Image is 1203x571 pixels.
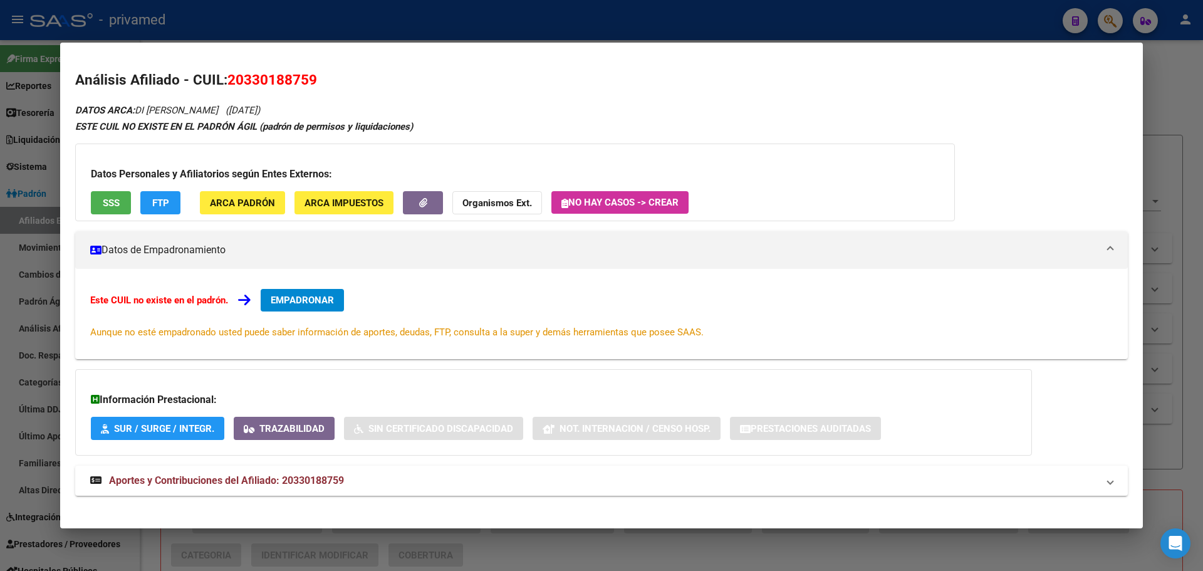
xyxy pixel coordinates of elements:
h3: Datos Personales y Afiliatorios según Entes Externos: [91,167,939,182]
div: Open Intercom Messenger [1160,528,1190,558]
h3: Información Prestacional: [91,392,1016,407]
span: FTP [152,197,169,209]
h2: Análisis Afiliado - CUIL: [75,70,1128,91]
span: ARCA Impuestos [305,197,383,209]
button: Not. Internacion / Censo Hosp. [533,417,721,440]
button: Trazabilidad [234,417,335,440]
span: DI [PERSON_NAME] [75,105,218,116]
button: Sin Certificado Discapacidad [344,417,523,440]
strong: ESTE CUIL NO EXISTE EN EL PADRÓN ÁGIL (padrón de permisos y liquidaciones) [75,121,413,132]
strong: Este CUIL no existe en el padrón. [90,295,228,306]
mat-expansion-panel-header: Datos de Empadronamiento [75,231,1128,269]
button: No hay casos -> Crear [551,191,689,214]
button: EMPADRONAR [261,289,344,312]
button: Organismos Ext. [452,191,542,214]
button: ARCA Padrón [200,191,285,214]
mat-expansion-panel-header: Aportes y Contribuciones del Afiliado: 20330188759 [75,466,1128,496]
button: SUR / SURGE / INTEGR. [91,417,224,440]
button: ARCA Impuestos [294,191,393,214]
button: FTP [140,191,180,214]
mat-panel-title: Datos de Empadronamiento [90,243,1098,258]
span: Prestaciones Auditadas [751,423,871,434]
span: Not. Internacion / Censo Hosp. [560,423,711,434]
span: EMPADRONAR [271,295,334,306]
span: Trazabilidad [259,423,325,434]
span: No hay casos -> Crear [561,197,679,208]
strong: Organismos Ext. [462,197,532,209]
span: Aportes y Contribuciones del Afiliado: 20330188759 [109,474,344,486]
button: Prestaciones Auditadas [730,417,881,440]
strong: DATOS ARCA: [75,105,135,116]
span: ARCA Padrón [210,197,275,209]
span: Sin Certificado Discapacidad [368,423,513,434]
span: SSS [103,197,120,209]
span: SUR / SURGE / INTEGR. [114,423,214,434]
span: Aunque no esté empadronado usted puede saber información de aportes, deudas, FTP, consulta a la s... [90,327,704,338]
div: Datos de Empadronamiento [75,269,1128,359]
button: SSS [91,191,131,214]
span: ([DATE]) [226,105,260,116]
span: 20330188759 [227,71,317,88]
